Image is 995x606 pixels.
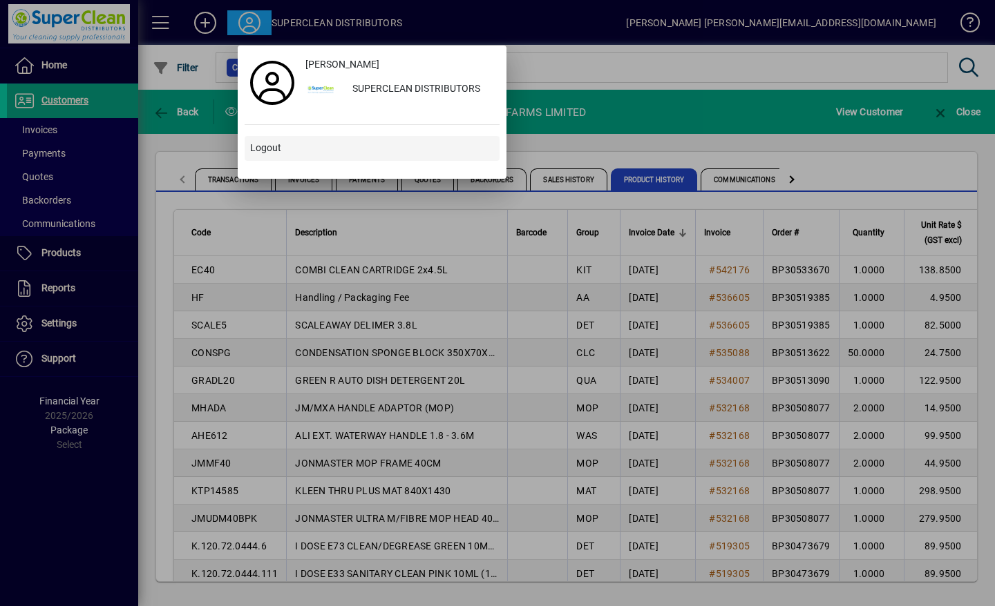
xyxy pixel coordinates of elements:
[250,141,281,155] span: Logout
[245,70,300,95] a: Profile
[341,77,500,102] div: SUPERCLEAN DISTRIBUTORS
[305,57,379,72] span: [PERSON_NAME]
[300,77,500,102] button: SUPERCLEAN DISTRIBUTORS
[245,136,500,161] button: Logout
[300,52,500,77] a: [PERSON_NAME]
